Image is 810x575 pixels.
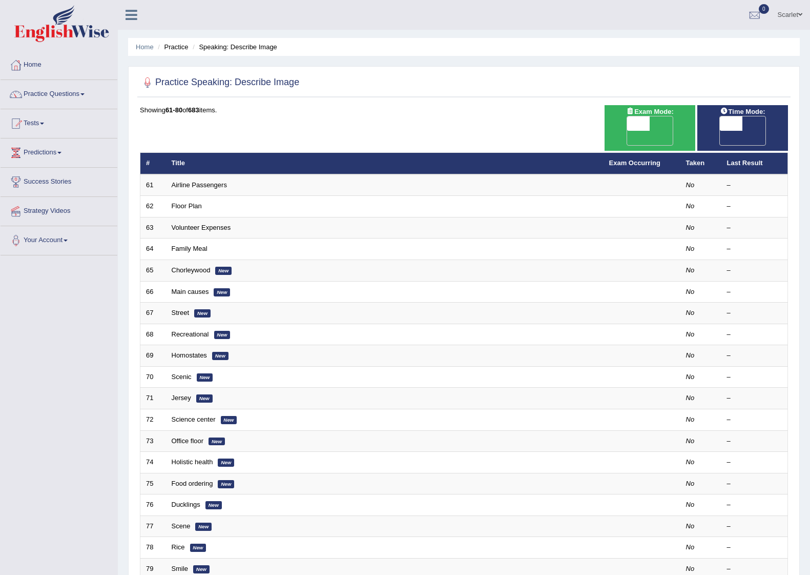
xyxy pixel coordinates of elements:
td: 69 [140,345,166,367]
a: Jersey [172,394,191,402]
a: Home [136,43,154,51]
td: 66 [140,281,166,303]
a: Predictions [1,138,117,164]
a: Ducklings [172,501,200,508]
div: Showing of items. [140,105,788,115]
em: No [686,437,695,445]
td: 72 [140,409,166,430]
a: Tests [1,109,117,135]
div: – [727,372,782,382]
a: Recreational [172,330,209,338]
td: 70 [140,366,166,388]
a: Floor Plan [172,202,202,210]
em: No [686,224,695,231]
a: Strategy Videos [1,197,117,223]
b: 683 [188,106,199,114]
a: Family Meal [172,245,207,252]
div: – [727,437,782,446]
em: New [209,438,225,446]
div: – [727,479,782,489]
em: No [686,394,695,402]
a: Your Account [1,226,117,252]
em: No [686,288,695,295]
td: 68 [140,324,166,345]
em: New [212,352,229,360]
em: No [686,202,695,210]
a: Scenic [172,373,192,381]
div: – [727,244,782,254]
a: Main causes [172,288,209,295]
em: New [214,288,230,296]
a: Home [1,51,117,76]
div: – [727,223,782,233]
a: Exam Occurring [609,159,660,167]
td: 67 [140,303,166,324]
em: No [686,245,695,252]
a: Science center [172,415,216,423]
em: New [190,544,206,552]
td: 64 [140,239,166,260]
td: 63 [140,217,166,239]
em: New [205,501,222,509]
a: Volunteer Expenses [172,224,231,231]
em: New [218,459,234,467]
div: Show exams occurring in exams [605,105,695,151]
em: No [686,351,695,359]
th: Taken [680,153,721,174]
div: – [727,564,782,574]
div: – [727,202,782,211]
em: No [686,543,695,551]
a: Smile [172,565,189,572]
em: No [686,458,695,466]
em: No [686,330,695,338]
em: No [686,565,695,572]
a: Street [172,309,190,316]
span: Exam Mode: [622,106,677,117]
em: New [194,309,211,318]
a: Office floor [172,437,204,445]
div: – [727,415,782,425]
a: Practice Questions [1,80,117,106]
em: No [686,480,695,487]
div: – [727,181,782,190]
em: New [197,373,213,382]
div: – [727,351,782,361]
td: 71 [140,388,166,409]
a: Airline Passengers [172,181,227,189]
div: – [727,308,782,318]
div: – [727,458,782,467]
td: 62 [140,196,166,217]
em: No [686,415,695,423]
em: New [193,565,210,573]
a: Rice [172,543,185,551]
h2: Practice Speaking: Describe Image [140,75,299,90]
th: Last Result [721,153,788,174]
em: New [221,416,237,424]
a: Success Stories [1,168,117,193]
em: No [686,522,695,530]
div: – [727,287,782,297]
a: Scene [172,522,191,530]
div: – [727,500,782,510]
div: – [727,266,782,275]
div: – [727,543,782,552]
td: 65 [140,260,166,282]
b: 61-80 [165,106,182,114]
td: 74 [140,452,166,473]
div: – [727,393,782,403]
em: No [686,181,695,189]
a: Food ordering [172,480,213,487]
em: New [215,267,232,275]
td: 77 [140,515,166,537]
td: 76 [140,494,166,516]
em: No [686,309,695,316]
td: 61 [140,174,166,196]
em: New [214,331,231,339]
div: – [727,522,782,531]
a: Chorleywood [172,266,211,274]
em: No [686,501,695,508]
li: Speaking: Describe Image [190,42,277,52]
span: 0 [759,4,769,14]
em: No [686,373,695,381]
em: New [196,394,213,403]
